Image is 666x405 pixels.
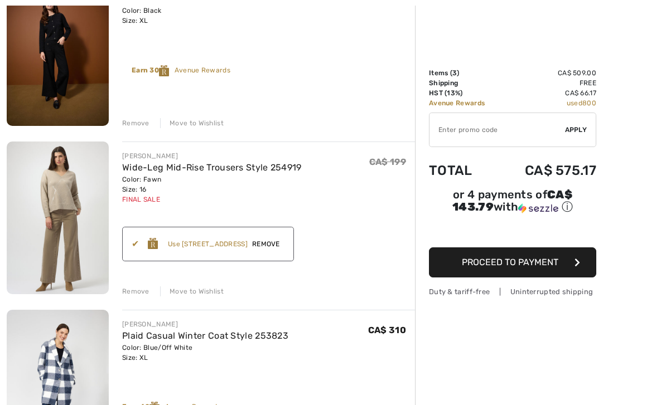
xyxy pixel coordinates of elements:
span: 3 [452,69,457,77]
div: Remove [122,286,149,296]
div: Color: Blue/Off White Size: XL [122,343,288,363]
span: Remove [248,239,284,249]
td: CA$ 66.17 [498,88,596,98]
div: Move to Wishlist [160,286,224,296]
div: Final Sale [122,194,302,204]
td: Free [498,78,596,88]
div: Move to Wishlist [160,118,224,128]
div: [PERSON_NAME] [122,151,302,161]
td: Shipping [429,78,498,88]
img: Sezzle [518,203,558,213]
img: Wide-Leg Mid-Rise Trousers Style 254919 [7,141,109,294]
div: or 4 payments of with [429,189,596,214]
div: ✔ [132,237,148,251]
input: Promo code [429,113,565,147]
img: Reward-Logo.svg [148,238,158,249]
span: CA$ 143.79 [452,188,572,213]
span: Apply [565,125,587,135]
strong: Earn 30 [132,66,175,74]
div: Avenue Rewards [132,65,230,76]
img: Reward-Logo.svg [159,65,169,76]
td: Avenue Rewards [429,98,498,108]
td: used [498,98,596,108]
span: 800 [582,99,596,107]
td: CA$ 509.00 [498,68,596,78]
div: or 4 payments ofCA$ 143.79withSezzle Click to learn more about Sezzle [429,189,596,218]
span: Proceed to Payment [462,257,558,267]
td: CA$ 575.17 [498,152,596,189]
iframe: PayPal-paypal [429,218,596,243]
td: Total [429,152,498,189]
span: CA$ 310 [368,325,406,335]
div: Color: Black Size: XL [122,6,305,26]
span: CA$ 199 [369,157,406,167]
div: Color: Fawn Size: 16 [122,174,302,194]
div: [PERSON_NAME] [122,319,288,329]
div: Duty & tariff-free | Uninterrupted shipping [429,286,596,297]
a: Plaid Casual Winter Coat Style 253823 [122,330,288,341]
button: Proceed to Payment [429,247,596,277]
td: Items ( ) [429,68,498,78]
div: Remove [122,118,149,128]
a: Wide-Leg Mid-Rise Trousers Style 254919 [122,162,302,173]
td: HST (13%) [429,88,498,98]
div: Use [STREET_ADDRESS] [168,239,248,249]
